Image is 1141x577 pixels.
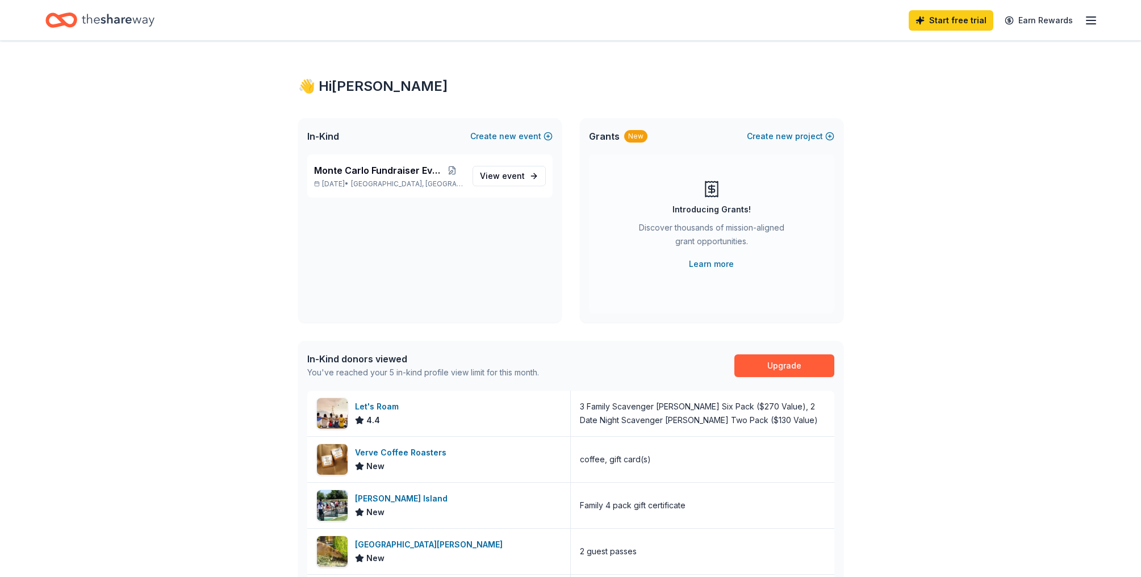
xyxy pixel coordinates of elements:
[366,505,384,519] span: New
[734,354,834,377] a: Upgrade
[355,400,403,413] div: Let's Roam
[298,77,843,95] div: 👋 Hi [PERSON_NAME]
[747,129,834,143] button: Createnewproject
[355,492,452,505] div: [PERSON_NAME] Island
[998,10,1080,31] a: Earn Rewards
[45,7,154,34] a: Home
[470,129,553,143] button: Createnewevent
[634,221,789,253] div: Discover thousands of mission-aligned grant opportunities.
[624,130,647,143] div: New
[366,551,384,565] span: New
[314,164,442,177] span: Monte Carlo Fundraiser Event
[355,538,507,551] div: [GEOGRAPHIC_DATA][PERSON_NAME]
[366,413,380,427] span: 4.4
[307,352,539,366] div: In-Kind donors viewed
[366,459,384,473] span: New
[580,400,825,427] div: 3 Family Scavenger [PERSON_NAME] Six Pack ($270 Value), 2 Date Night Scavenger [PERSON_NAME] Two ...
[580,545,637,558] div: 2 guest passes
[351,179,463,189] span: [GEOGRAPHIC_DATA], [GEOGRAPHIC_DATA]
[502,171,525,181] span: event
[317,536,348,567] img: Image for Santa Barbara Zoo
[589,129,620,143] span: Grants
[580,499,686,512] div: Family 4 pack gift certificate
[689,257,734,271] a: Learn more
[580,453,651,466] div: coffee, gift card(s)
[314,179,463,189] p: [DATE] •
[776,129,793,143] span: new
[909,10,993,31] a: Start free trial
[307,366,539,379] div: You've reached your 5 in-kind profile view limit for this month.
[480,169,525,183] span: View
[317,490,348,521] img: Image for Mulligan's Island
[473,166,546,186] a: View event
[672,203,751,216] div: Introducing Grants!
[317,444,348,475] img: Image for Verve Coffee Roasters
[355,446,451,459] div: Verve Coffee Roasters
[307,129,339,143] span: In-Kind
[499,129,516,143] span: new
[317,398,348,429] img: Image for Let's Roam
